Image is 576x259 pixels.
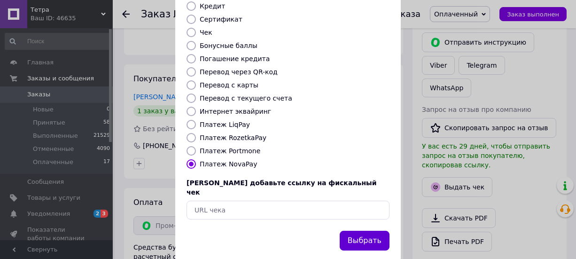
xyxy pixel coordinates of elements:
label: Интернет эквайринг [200,108,271,115]
label: Платеж LiqPay [200,121,250,128]
label: Платеж NovaPay [200,160,257,168]
button: Выбрать [340,231,389,251]
label: Погашение кредита [200,55,270,63]
label: Перевод с текущего счета [200,94,292,102]
label: Сертификат [200,16,242,23]
label: Платеж Portmone [200,147,260,155]
input: URL чека [187,201,389,220]
label: Бонусные баллы [200,42,257,49]
label: Кредит [200,2,225,10]
label: Перевод с карты [200,81,258,89]
label: Чек [200,29,212,36]
label: Перевод через QR-код [200,68,278,76]
span: [PERSON_NAME] добавьте ссылку на фискальный чек [187,179,377,196]
label: Платеж RozetkaPay [200,134,266,141]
